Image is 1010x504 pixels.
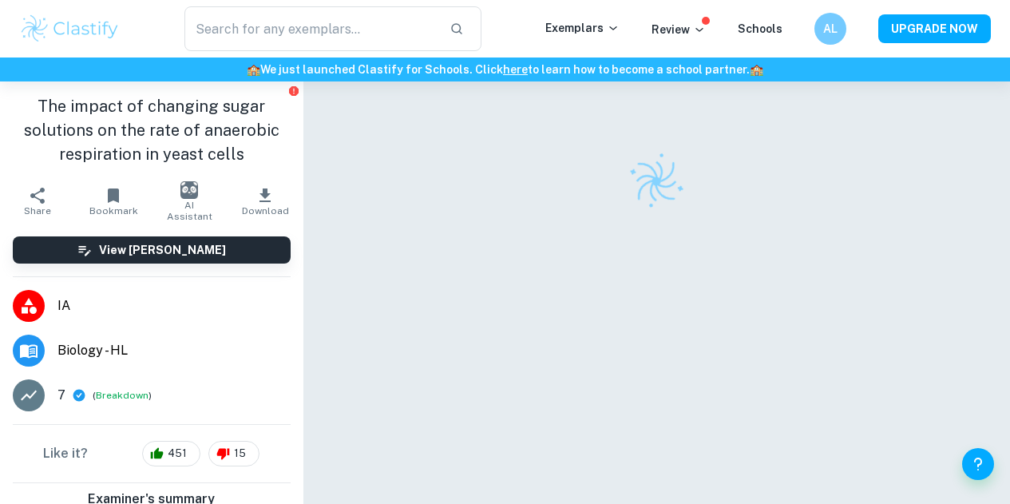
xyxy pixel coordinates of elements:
[878,14,991,43] button: UPGRADE NOW
[738,22,782,35] a: Schools
[814,13,846,45] button: AL
[159,446,196,462] span: 451
[43,444,88,463] h6: Like it?
[13,236,291,264] button: View [PERSON_NAME]
[247,63,260,76] span: 🏫
[225,446,255,462] span: 15
[142,441,200,466] div: 451
[208,441,259,466] div: 15
[89,205,138,216] span: Bookmark
[19,13,121,45] img: Clastify logo
[180,181,198,199] img: AI Assistant
[184,6,437,51] input: Search for any exemplars...
[242,205,289,216] span: Download
[76,179,152,224] button: Bookmark
[99,241,226,259] h6: View [PERSON_NAME]
[822,20,840,38] h6: AL
[96,388,149,403] button: Breakdown
[962,448,994,480] button: Help and Feedback
[750,63,763,76] span: 🏫
[503,63,528,76] a: here
[161,200,218,222] span: AI Assistant
[152,179,228,224] button: AI Assistant
[3,61,1007,78] h6: We just launched Clastify for Schools. Click to learn how to become a school partner.
[13,94,291,166] h1: The impact of changing sugar solutions on the rate of anaerobic respiration in yeast cells
[545,19,620,37] p: Exemplars
[24,205,51,216] span: Share
[288,85,300,97] button: Report issue
[57,341,291,360] span: Biology - HL
[57,296,291,315] span: IA
[228,179,303,224] button: Download
[57,386,65,405] p: 7
[93,388,152,403] span: ( )
[652,21,706,38] p: Review
[618,143,695,220] img: Clastify logo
